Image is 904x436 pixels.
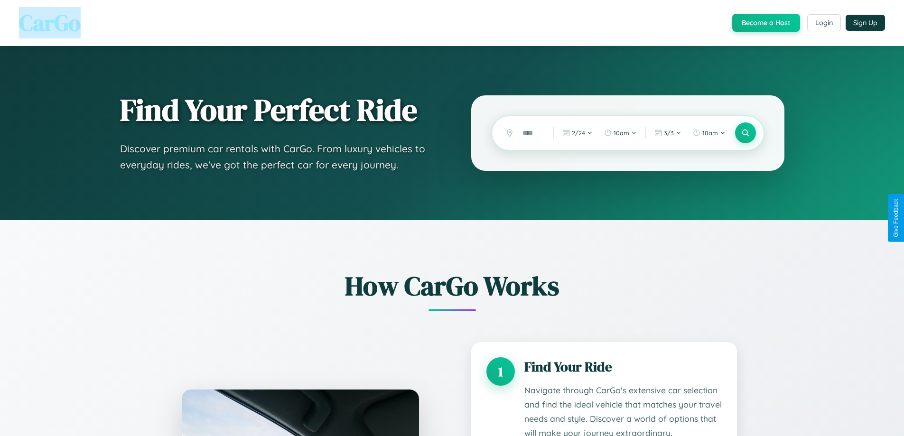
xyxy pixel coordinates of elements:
[120,93,433,127] h1: Find Your Perfect Ride
[664,129,674,137] span: 3 / 3
[650,125,686,140] button: 3/3
[807,14,841,31] button: Login
[614,129,629,137] span: 10am
[486,357,515,386] div: 1
[893,199,899,237] div: Give Feedback
[19,7,81,38] span: CarGo
[524,357,722,376] h3: Find Your Ride
[558,125,597,140] button: 2/24
[120,141,433,173] p: Discover premium car rentals with CarGo. From luxury vehicles to everyday rides, we've got the pe...
[732,14,800,32] button: Become a Host
[688,125,730,140] button: 10am
[702,129,718,137] span: 10am
[572,129,585,137] span: 2 / 24
[846,15,885,31] button: Sign Up
[168,268,737,304] h2: How CarGo Works
[599,125,642,140] button: 10am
